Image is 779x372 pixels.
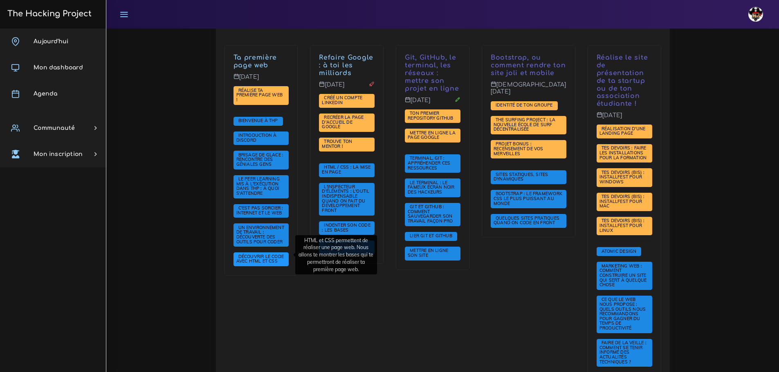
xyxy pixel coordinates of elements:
[34,125,75,131] span: Communauté
[322,223,370,233] a: Indenter son code : les bases
[322,165,370,175] a: HTML / CSS : la mise en page
[322,184,369,214] a: L'inspecteur d'éléments : l'outil indispensable quand on fait du développement front
[236,254,284,265] a: Découvrir le code avec HTML et CSS
[233,54,277,69] a: Ta première page web
[599,145,649,160] span: Tes devoirs : faire les installations pour la formation
[408,155,450,170] span: Terminal, Git : appréhender ces ressources
[34,151,83,157] span: Mon inscription
[236,152,284,167] a: Brisage de glace : rencontre des géniales gens
[408,110,456,121] span: Ton premier repository GitHub
[236,205,284,216] span: C'est pas sorcier : internet et le web
[408,130,456,140] span: Mettre en ligne la page Google
[405,97,460,110] p: [DATE]
[494,141,543,156] span: PROJET BONUS : recensement de vos merveilles
[491,81,566,101] p: [DEMOGRAPHIC_DATA][DATE]
[599,340,647,364] span: Faire de la veille : comment se tenir informé des actualités techniques ?
[5,9,92,18] h3: The Hacking Project
[408,247,448,258] span: Mettre en ligne son site
[494,191,562,206] span: Bootstrap : le framework CSS le plus puissant au monde
[408,204,455,224] span: Git et GitHub : comment sauvegarder son travail façon pro
[597,54,652,108] p: Réalise le site de présentation de ta startup ou de ton association étudiante !
[236,176,280,196] span: Le Peer learning mis à l'exécution dans THP : à quoi s'attendre
[597,112,652,125] p: [DATE]
[236,254,284,264] span: Découvrir le code avec HTML et CSS
[405,54,460,92] p: Git, GitHub, le terminal, les réseaux : mettre son projet en ligne
[236,132,277,143] span: Introduction à Discord
[34,91,57,97] span: Agenda
[236,205,284,216] a: C'est pas sorcier : internet et le web
[322,164,370,175] span: HTML / CSS : la mise en page
[233,74,289,87] p: [DATE]
[236,225,285,245] a: Un environnement de travail : découverte des outils pour coder
[322,184,369,213] span: L'inspecteur d'éléments : l'outil indispensable quand on fait du développement front
[491,54,566,77] p: Bootstrap, ou comment rendre ton site joli et mobile
[236,118,280,123] span: Bienvenue à THP
[599,169,645,185] span: Tes devoirs (bis) : Installfest pour Windows
[319,54,373,77] a: Refaire Google : à toi les milliards
[322,114,364,129] span: Recréer la page d'accueil de Google
[322,138,352,149] span: Trouve ton mentor !
[599,296,646,331] span: Ce que le web nous propose : quels outils nous recommandons pour gagner du temps de productivité
[322,222,370,233] span: Indenter son code : les bases
[599,263,647,287] span: Marketing web : comment construire un site qui sert à quelque chose
[494,102,555,108] span: Identité de ton groupe
[295,235,377,274] div: HTML et CSS permettent de réaliser une page web. Nous allons te montrer les bases qui te permettr...
[408,233,454,238] span: Lier Git et Github
[599,218,645,233] span: Tes devoirs (bis) : Installfest pour Linux
[236,176,280,196] a: Le Peer learning mis à l'exécution dans THP : à quoi s'attendre
[599,126,646,136] span: Réalisation d'une landing page
[34,38,68,45] span: Aujourd'hui
[319,81,375,94] p: [DATE]
[494,172,548,182] span: Sites statiques, sites dynamiques
[748,7,763,22] img: avatar
[322,95,362,105] span: Créé un compte LinkedIn
[322,95,362,106] a: Créé un compte LinkedIn
[236,87,283,102] a: Réalise ta première page web !
[34,65,83,71] span: Mon dashboard
[494,117,555,132] span: The Surfing Project : la nouvelle école de surf décentralisée
[322,115,364,130] a: Recréer la page d'accueil de Google
[494,215,559,226] span: Quelques sites pratiques quand on code en front
[322,139,352,149] a: Trouve ton mentor !
[408,180,455,195] span: Le terminal : le fameux écran noir des hackeurs
[236,118,280,124] a: Bienvenue à THP
[236,152,284,167] span: Brisage de glace : rencontre des géniales gens
[599,248,639,254] span: Atomic Design
[236,133,277,143] a: Introduction à Discord
[599,194,645,209] span: Tes devoirs (bis) : Installfest pour MAC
